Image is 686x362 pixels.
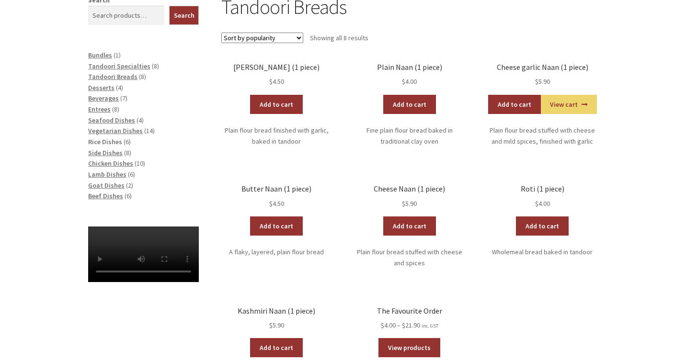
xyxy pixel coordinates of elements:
[381,321,384,329] span: $
[128,181,131,190] span: 2
[402,199,417,208] bdi: 5.90
[88,192,123,200] a: Beef Dishes
[310,30,368,45] p: Showing all 8 results
[487,63,598,72] h2: Cheese garlic Naan (1 piece)
[169,6,199,25] button: Search
[88,148,123,157] a: Side Dishes
[250,95,303,114] a: Add to cart: “Garlic Naan (1 piece)”
[487,125,598,147] p: Plain flour bread stuffed with cheese and mild spices, finished with garlic
[154,62,157,70] span: 8
[88,137,122,146] a: Rice Dishes
[115,51,119,59] span: 1
[354,247,465,268] p: Plain flour bread stuffed with cheese and spices
[250,216,303,236] a: Add to cart: “Butter Naan (1 piece)”
[383,216,436,236] a: Add to cart: “Cheese Naan (1 piece)”
[221,63,332,87] a: [PERSON_NAME] (1 piece) $4.50
[88,72,137,81] a: Tandoori Breads
[402,321,420,329] bdi: 21.90
[402,321,405,329] span: $
[88,6,164,25] input: Search products…
[354,184,465,193] h2: Cheese Naan (1 piece)
[88,159,133,168] a: Chicken Dishes
[487,184,598,209] a: Roti (1 piece) $4.00
[130,170,133,179] span: 6
[381,321,396,329] bdi: 4.00
[269,199,284,208] bdi: 4.50
[118,83,121,92] span: 4
[269,321,284,329] bdi: 5.90
[487,63,598,87] a: Cheese garlic Naan (1 piece) $5.90
[397,321,400,329] span: –
[146,126,153,135] span: 14
[221,125,332,147] p: Plain flour bread finished with garlic, baked in tandoor
[354,63,465,72] h2: Plain Naan (1 piece)
[88,116,135,124] a: Seafood Dishes
[402,77,417,86] bdi: 4.00
[88,105,111,113] a: Entrees
[221,306,332,316] h2: Kashmiri Naan (1 piece)
[269,321,273,329] span: $
[114,105,117,113] span: 8
[137,159,143,168] span: 10
[383,95,436,114] a: Add to cart: “Plain Naan (1 piece)”
[487,184,598,193] h2: Roti (1 piece)
[402,199,405,208] span: $
[141,72,144,81] span: 8
[354,306,465,316] h2: The Favourite Order
[138,116,142,124] span: 4
[221,33,303,43] select: Shop order
[221,63,332,72] h2: [PERSON_NAME] (1 piece)
[221,247,332,258] p: A flaky, layered, plain flour bread
[402,77,405,86] span: $
[88,181,125,190] a: Goat Dishes
[487,247,598,258] p: Wholemeal bread baked in tandoor
[354,306,465,331] a: The Favourite Order inc. GST
[126,137,129,146] span: 6
[535,199,538,208] span: $
[378,338,440,357] a: View products in the “The Favourite Order” group
[221,184,332,209] a: Butter Naan (1 piece) $4.50
[88,126,143,135] a: Vegetarian Dishes
[126,192,130,200] span: 6
[422,323,438,329] small: inc. GST
[354,184,465,209] a: Cheese Naan (1 piece) $5.90
[250,338,303,357] a: Add to cart: “Kashmiri Naan (1 piece)”
[269,77,273,86] span: $
[269,199,273,208] span: $
[122,94,126,102] span: 7
[354,125,465,147] p: Fine plain flour bread baked in traditional clay oven
[221,184,332,193] h2: Butter Naan (1 piece)
[88,51,112,59] a: Bundles
[541,95,597,114] a: View cart
[535,77,550,86] bdi: 5.90
[88,170,126,179] a: Lamb Dishes
[126,148,129,157] span: 8
[88,83,114,92] a: Desserts
[354,63,465,87] a: Plain Naan (1 piece) $4.00
[88,62,150,70] a: Tandoori Specialties
[269,77,284,86] bdi: 4.50
[535,77,538,86] span: $
[535,199,550,208] bdi: 4.00
[516,216,569,236] a: Add to cart: “Roti (1 piece)”
[221,306,332,331] a: Kashmiri Naan (1 piece) $5.90
[488,95,541,114] a: Add to cart: “Cheese garlic Naan (1 piece)”
[88,94,119,102] a: Beverages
